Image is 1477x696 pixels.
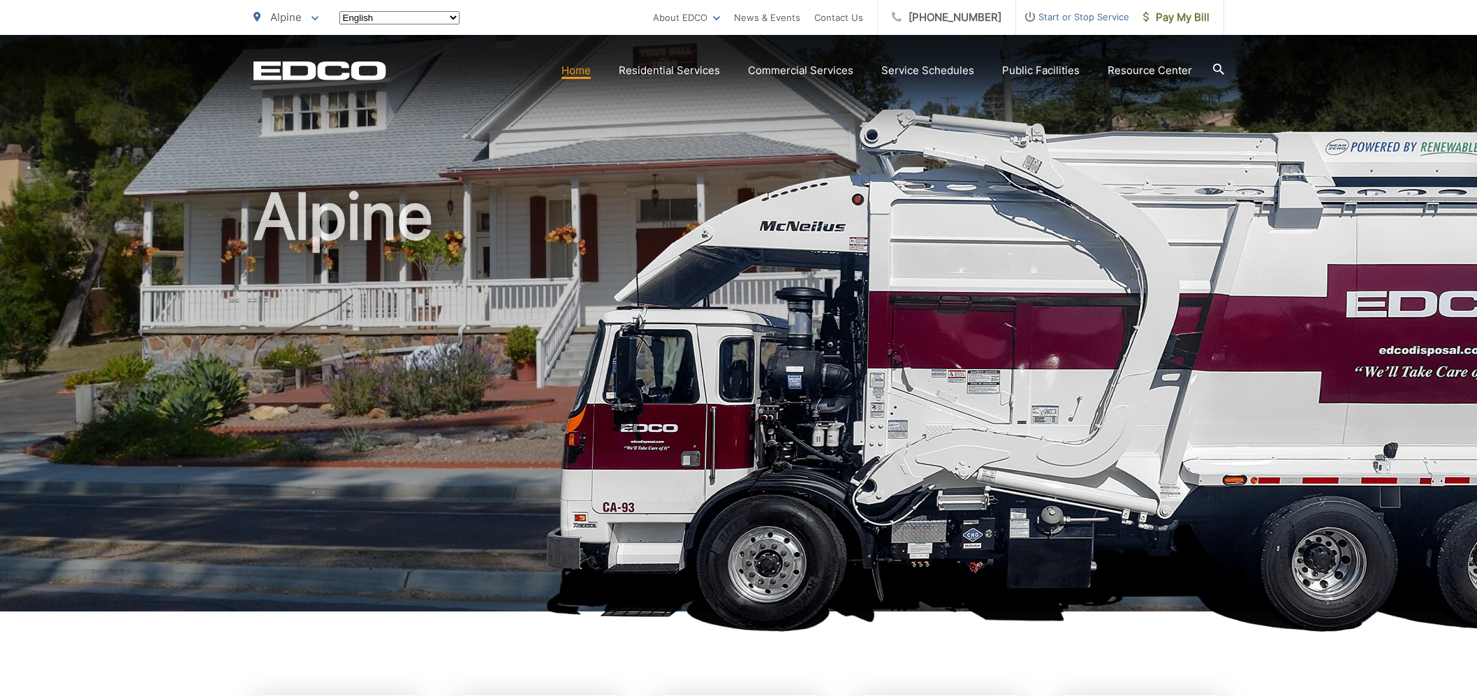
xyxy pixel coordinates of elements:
[1143,9,1210,26] span: Pay My Bill
[619,62,720,79] a: Residential Services
[748,62,853,79] a: Commercial Services
[270,10,302,24] span: Alpine
[339,11,460,24] select: Select a language
[1108,62,1192,79] a: Resource Center
[253,182,1224,624] h1: Alpine
[653,9,720,26] a: About EDCO
[561,62,591,79] a: Home
[734,9,800,26] a: News & Events
[814,9,863,26] a: Contact Us
[881,62,974,79] a: Service Schedules
[253,61,386,80] a: EDCD logo. Return to the homepage.
[1002,62,1080,79] a: Public Facilities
